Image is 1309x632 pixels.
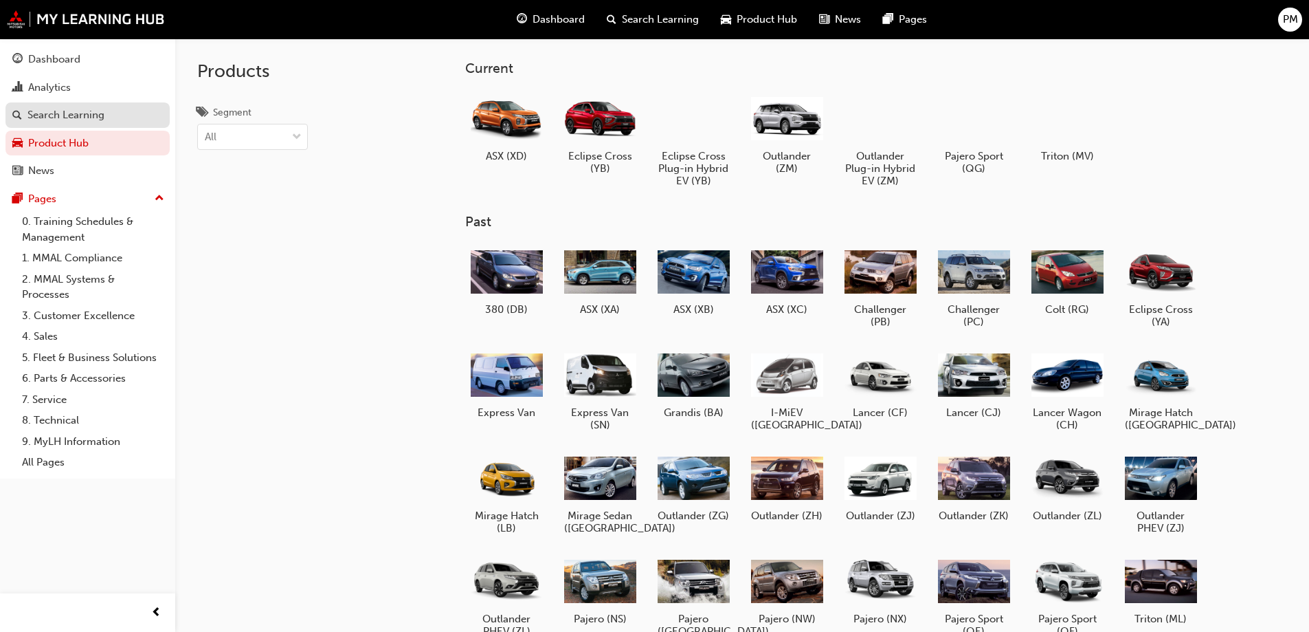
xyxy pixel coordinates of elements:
span: prev-icon [151,604,161,622]
h5: ASX (XC) [751,303,823,316]
h3: Past [465,214,1246,230]
button: PM [1278,8,1302,32]
h5: Outlander (ZM) [751,150,823,175]
h5: Mirage Sedan ([GEOGRAPHIC_DATA]) [564,510,636,534]
div: All [205,129,216,145]
button: DashboardAnalyticsSearch LearningProduct HubNews [5,44,170,186]
div: Dashboard [28,52,80,67]
a: Lancer (CF) [839,345,921,424]
span: search-icon [12,109,22,122]
span: Search Learning [622,12,699,28]
h5: ASX (XA) [564,303,636,316]
a: Lancer Wagon (CH) [1026,345,1108,437]
div: Pages [28,191,56,207]
a: Outlander Plug-in Hybrid EV (ZM) [839,87,921,192]
div: Segment [213,106,251,120]
span: Pages [899,12,927,28]
a: ASX (XA) [559,241,641,321]
h5: Colt (RG) [1031,303,1104,316]
a: ASX (XB) [652,241,735,321]
a: Outlander (ZK) [932,448,1015,527]
span: guage-icon [517,11,527,28]
h5: Outlander (ZH) [751,510,823,522]
a: ASX (XD) [465,87,548,167]
a: Grandis (BA) [652,345,735,424]
a: Outlander (ZH) [746,448,828,527]
h5: Eclipse Cross (YA) [1125,303,1197,328]
h5: Triton (MV) [1031,150,1104,162]
h2: Products [197,61,308,83]
h5: Outlander (ZK) [938,510,1010,522]
h5: Outlander (ZL) [1031,510,1104,522]
a: Pajero (NX) [839,551,921,631]
a: Outlander PHEV (ZJ) [1119,448,1202,540]
h5: Express Van [471,406,543,419]
span: tags-icon [197,107,208,120]
h5: Pajero Sport (QG) [938,150,1010,175]
span: chart-icon [12,82,23,94]
h5: Triton (ML) [1125,613,1197,625]
a: 0. Training Schedules & Management [16,211,170,248]
a: 5. Fleet & Business Solutions [16,347,170,369]
h5: I-MiEV ([GEOGRAPHIC_DATA]) [751,406,823,431]
div: Analytics [28,80,71,96]
img: mmal [7,10,165,28]
span: car-icon [12,138,23,150]
span: down-icon [292,129,302,146]
div: News [28,163,54,179]
a: 8. Technical [16,410,170,431]
span: news-icon [12,165,23,177]
h5: Lancer (CJ) [938,406,1010,419]
h5: Express Van (SN) [564,406,636,431]
a: Triton (MV) [1026,87,1108,167]
h5: Challenger (PC) [938,303,1010,328]
span: News [835,12,861,28]
a: Pajero (NW) [746,551,828,631]
a: Dashboard [5,47,170,72]
a: Analytics [5,75,170,100]
a: news-iconNews [808,6,872,34]
h5: Pajero (NX) [844,613,917,625]
a: Challenger (PC) [932,241,1015,334]
h5: Outlander (ZJ) [844,510,917,522]
a: Outlander (ZL) [1026,448,1108,527]
a: 6. Parts & Accessories [16,368,170,389]
h5: Lancer Wagon (CH) [1031,406,1104,431]
a: Pajero Sport (QG) [932,87,1015,179]
h5: Outlander PHEV (ZJ) [1125,510,1197,534]
h5: ASX (XD) [471,150,543,162]
span: search-icon [607,11,616,28]
a: Product Hub [5,131,170,156]
span: Dashboard [533,12,585,28]
h5: Mirage Hatch ([GEOGRAPHIC_DATA]) [1125,406,1197,431]
span: Product Hub [737,12,797,28]
a: News [5,158,170,184]
h5: Outlander Plug-in Hybrid EV (ZM) [844,150,917,187]
a: ASX (XC) [746,241,828,321]
a: Pajero (NS) [559,551,641,631]
a: Triton (ML) [1119,551,1202,631]
a: 1. MMAL Compliance [16,248,170,269]
a: Eclipse Cross (YA) [1119,241,1202,334]
h5: Mirage Hatch (LB) [471,510,543,534]
div: Search Learning [27,107,104,123]
span: up-icon [155,190,164,208]
a: Mirage Hatch (LB) [465,448,548,540]
span: pages-icon [12,193,23,206]
h5: Challenger (PB) [844,303,917,328]
h5: ASX (XB) [658,303,730,316]
a: Challenger (PB) [839,241,921,334]
a: Eclipse Cross Plug-in Hybrid EV (YB) [652,87,735,192]
a: car-iconProduct Hub [710,6,808,34]
a: 4. Sales [16,326,170,347]
a: Colt (RG) [1026,241,1108,321]
span: pages-icon [883,11,893,28]
button: Pages [5,186,170,212]
a: Mirage Sedan ([GEOGRAPHIC_DATA]) [559,448,641,540]
span: guage-icon [12,54,23,66]
h3: Current [465,61,1246,76]
a: I-MiEV ([GEOGRAPHIC_DATA]) [746,345,828,437]
h5: Grandis (BA) [658,406,730,419]
a: Express Van [465,345,548,424]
